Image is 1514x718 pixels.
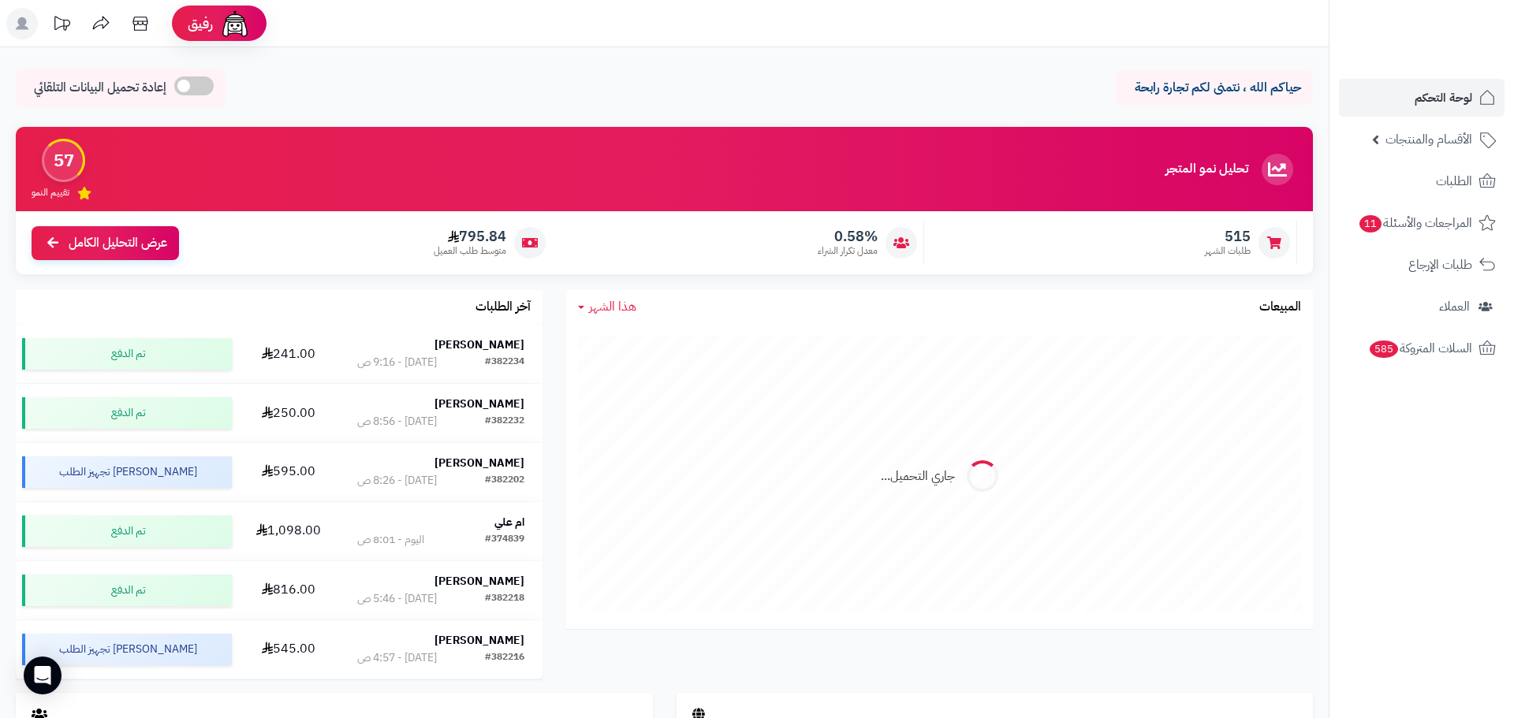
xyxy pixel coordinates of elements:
h3: تحليل نمو المتجر [1165,162,1248,177]
strong: ام علي [494,514,524,530]
a: طلبات الإرجاع [1339,246,1505,284]
td: 250.00 [238,384,339,442]
span: طلبات الشهر [1205,244,1251,258]
div: [DATE] - 5:46 ص [357,591,437,607]
img: logo-2.png [1407,37,1499,70]
div: #382216 [485,650,524,666]
strong: [PERSON_NAME] [434,573,524,590]
span: الطلبات [1436,170,1472,192]
div: [DATE] - 4:57 ص [357,650,437,666]
strong: [PERSON_NAME] [434,396,524,412]
td: 595.00 [238,443,339,501]
div: #382234 [485,355,524,370]
td: 241.00 [238,325,339,383]
a: هذا الشهر [578,298,636,316]
span: طلبات الإرجاع [1408,254,1472,276]
span: إعادة تحميل البيانات التلقائي [34,79,166,97]
strong: [PERSON_NAME] [434,455,524,471]
p: حياكم الله ، نتمنى لكم تجارة رابحة [1128,79,1301,97]
div: اليوم - 8:01 ص [357,532,424,548]
strong: [PERSON_NAME] [434,337,524,353]
span: العملاء [1439,296,1470,318]
a: عرض التحليل الكامل [32,226,179,260]
div: [DATE] - 8:56 ص [357,414,437,430]
a: الطلبات [1339,162,1505,200]
span: 585 [1370,340,1399,358]
span: الأقسام والمنتجات [1385,128,1472,151]
span: لوحة التحكم [1415,87,1472,109]
span: 0.58% [818,228,878,245]
a: السلات المتروكة585 [1339,329,1505,367]
td: 1,098.00 [238,502,339,560]
div: [DATE] - 9:16 ص [357,355,437,370]
span: المراجعات والأسئلة [1358,212,1472,234]
div: Open Intercom Messenger [24,657,62,694]
div: [PERSON_NAME] تجهيز الطلب [22,456,232,488]
div: تم الدفع [22,515,232,547]
td: 545.00 [238,620,339,679]
span: متوسط طلب العميل [434,244,506,258]
span: 515 [1205,228,1251,245]
img: ai-face.png [219,8,251,39]
div: #374839 [485,532,524,548]
span: معدل تكرار الشراء [818,244,878,258]
div: جاري التحميل... [881,467,955,485]
div: #382218 [485,591,524,607]
strong: [PERSON_NAME] [434,632,524,649]
span: السلات المتروكة [1368,337,1472,359]
span: عرض التحليل الكامل [69,234,167,252]
div: تم الدفع [22,338,232,370]
h3: المبيعات [1259,300,1301,314]
div: [PERSON_NAME] تجهيز الطلب [22,634,232,665]
div: [DATE] - 8:26 ص [357,473,437,489]
div: #382202 [485,473,524,489]
td: 816.00 [238,561,339,619]
a: تحديثات المنصة [42,8,81,43]
a: المراجعات والأسئلة11 [1339,204,1505,242]
a: لوحة التحكم [1339,79,1505,117]
span: رفيق [188,14,213,33]
h3: آخر الطلبات [475,300,531,314]
span: هذا الشهر [589,297,636,316]
div: #382232 [485,414,524,430]
a: العملاء [1339,288,1505,326]
span: 11 [1359,215,1382,233]
span: 795.84 [434,228,506,245]
div: تم الدفع [22,575,232,606]
span: تقييم النمو [32,186,69,199]
div: تم الدفع [22,397,232,429]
